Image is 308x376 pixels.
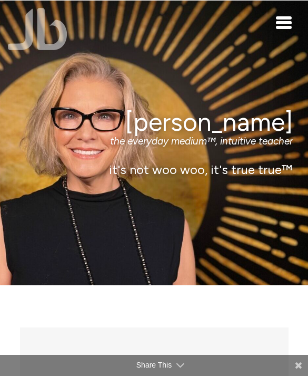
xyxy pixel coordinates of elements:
[15,162,293,178] p: it's not woo woo, it's true true™
[8,8,67,50] img: Jamie Butler. The Everyday Medium
[276,16,292,28] button: Toggle navigation
[15,136,293,148] p: the everyday medium™, intuitive teacher
[15,108,293,136] h1: [PERSON_NAME]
